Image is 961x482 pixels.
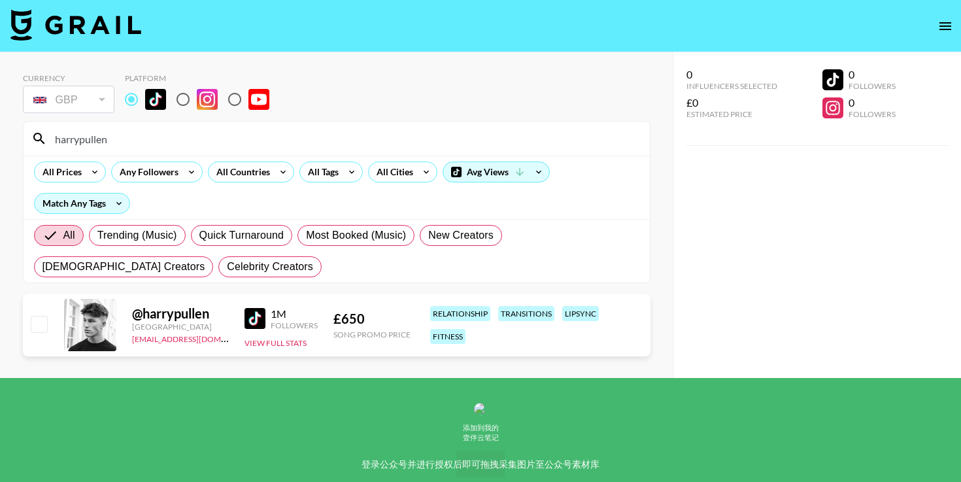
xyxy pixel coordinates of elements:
div: All Cities [369,162,416,182]
img: Instagram [197,89,218,110]
div: Currency is locked to GBP [23,83,114,116]
div: All Tags [300,162,341,182]
div: Estimated Price [686,109,777,119]
div: fitness [430,329,465,344]
span: Celebrity Creators [227,259,313,275]
span: All [63,228,75,243]
div: All Countries [209,162,273,182]
img: YouTube [248,89,269,110]
div: Any Followers [112,162,181,182]
div: Followers [849,81,896,91]
div: 0 [849,96,896,109]
div: Platform [125,73,280,83]
span: Most Booked (Music) [306,228,406,243]
div: Influencers Selected [686,81,777,91]
div: Song Promo Price [333,330,411,339]
img: TikTok [244,308,265,329]
div: Currency [23,73,114,83]
span: Quick Turnaround [199,228,284,243]
span: New Creators [428,228,494,243]
div: 0 [849,68,896,81]
div: Match Any Tags [35,194,129,213]
span: Trending (Music) [97,228,177,243]
div: relationship [430,306,490,321]
span: [DEMOGRAPHIC_DATA] Creators [42,259,205,275]
div: @ harrypullen [132,305,229,322]
div: [GEOGRAPHIC_DATA] [132,322,229,332]
div: 1M [271,307,318,320]
div: £ 650 [333,311,411,327]
div: 0 [686,68,777,81]
div: All Prices [35,162,84,182]
button: open drawer [932,13,958,39]
div: Followers [271,320,318,330]
div: £0 [686,96,777,109]
button: View Full Stats [244,338,307,348]
img: TikTok [145,89,166,110]
div: Followers [849,109,896,119]
div: transitions [498,306,554,321]
a: [EMAIL_ADDRESS][DOMAIN_NAME] [132,332,263,344]
div: lipsync [562,306,599,321]
div: GBP [25,88,112,111]
div: Avg Views [443,162,549,182]
input: Search by User Name [47,128,642,149]
img: Grail Talent [10,9,141,41]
